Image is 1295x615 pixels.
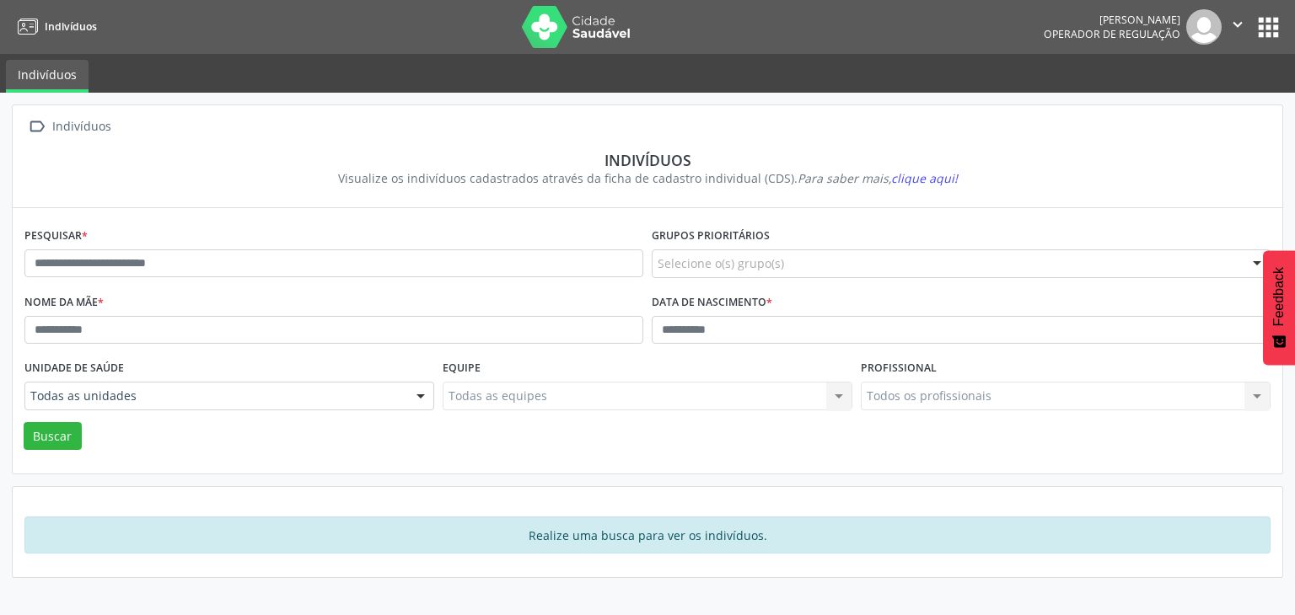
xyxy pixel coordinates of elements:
[1228,15,1247,34] i: 
[798,170,958,186] i: Para saber mais,
[658,254,784,272] span: Selecione o(s) grupo(s)
[49,115,114,139] div: Indivíduos
[36,169,1259,187] div: Visualize os indivíduos cadastrados através da ficha de cadastro individual (CDS).
[6,60,89,93] a: Indivíduos
[30,388,400,404] span: Todas as unidades
[24,115,49,139] i: 
[443,356,481,382] label: Equipe
[891,170,958,186] span: clique aqui!
[1263,250,1295,365] button: Feedback - Mostrar pesquisa
[1186,9,1222,45] img: img
[24,516,1271,553] div: Realize uma busca para ver os indivíduos.
[1271,267,1287,326] span: Feedback
[1044,13,1180,27] div: [PERSON_NAME]
[861,356,937,382] label: Profissional
[36,151,1259,169] div: Indivíduos
[1254,13,1283,42] button: apps
[24,115,114,139] a:  Indivíduos
[652,290,772,316] label: Data de nascimento
[24,356,124,382] label: Unidade de saúde
[24,290,104,316] label: Nome da mãe
[24,422,82,451] button: Buscar
[1222,9,1254,45] button: 
[45,19,97,34] span: Indivíduos
[24,223,88,249] label: Pesquisar
[652,223,770,249] label: Grupos prioritários
[1044,27,1180,41] span: Operador de regulação
[12,13,97,40] a: Indivíduos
